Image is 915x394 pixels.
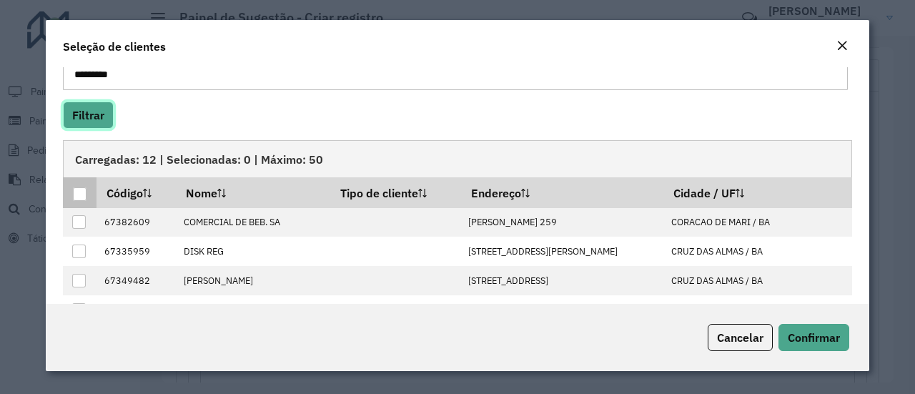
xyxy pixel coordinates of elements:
[832,37,852,56] button: Close
[663,237,852,266] td: CRUZ DAS ALMAS / BA
[461,208,663,237] td: [PERSON_NAME] 259
[708,324,773,351] button: Cancelar
[663,208,852,237] td: CORACAO DE MARI / BA
[788,330,840,345] span: Confirmar
[97,177,176,207] th: Código
[836,40,848,51] em: Fechar
[63,38,166,55] h4: Seleção de clientes
[717,330,763,345] span: Cancelar
[461,295,663,325] td: AV BEIRA RIO 14
[330,177,461,207] th: Tipo de cliente
[63,140,852,177] div: Carregadas: 12 | Selecionadas: 0 | Máximo: 50
[778,324,849,351] button: Confirmar
[461,177,663,207] th: Endereço
[177,295,330,325] td: [PERSON_NAME]
[97,266,176,295] td: 67349482
[663,266,852,295] td: CRUZ DAS ALMAS / BA
[97,295,176,325] td: 67349798
[663,177,852,207] th: Cidade / UF
[177,177,330,207] th: Nome
[63,102,114,129] button: Filtrar
[461,237,663,266] td: [STREET_ADDRESS][PERSON_NAME]
[177,266,330,295] td: [PERSON_NAME]
[663,295,852,325] td: CACHOEIRA / BA
[177,237,330,266] td: DISK REG
[97,208,176,237] td: 67382609
[97,237,176,266] td: 67335959
[461,266,663,295] td: [STREET_ADDRESS]
[177,208,330,237] td: COMERCIAL DE BEB. SA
